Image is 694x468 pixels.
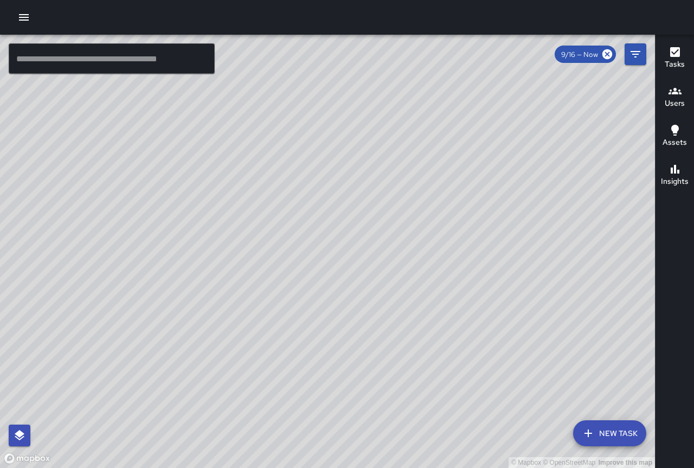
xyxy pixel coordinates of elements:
div: 9/16 — Now [555,46,616,63]
button: Tasks [656,39,694,78]
h6: Tasks [665,59,685,70]
h6: Users [665,98,685,110]
button: Filters [625,43,646,65]
button: Insights [656,156,694,195]
h6: Assets [663,137,687,149]
h6: Insights [661,176,689,188]
button: New Task [573,420,646,446]
button: Assets [656,117,694,156]
span: 9/16 — Now [555,50,605,59]
button: Users [656,78,694,117]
